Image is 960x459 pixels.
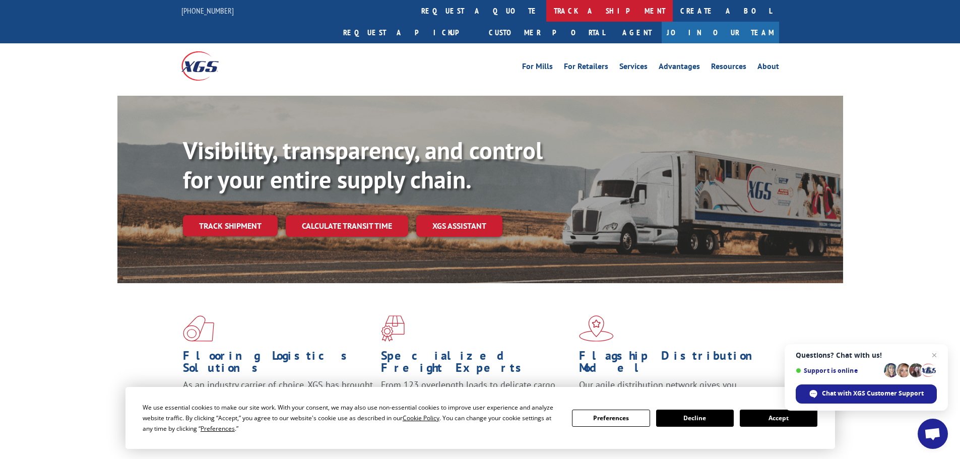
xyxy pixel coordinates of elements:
a: Agent [612,22,662,43]
span: As an industry carrier of choice, XGS has brought innovation and dedication to flooring logistics... [183,379,373,415]
a: For Retailers [564,62,608,74]
span: Cookie Policy [403,414,439,422]
img: xgs-icon-total-supply-chain-intelligence-red [183,315,214,342]
img: xgs-icon-focused-on-flooring-red [381,315,405,342]
span: Chat with XGS Customer Support [822,389,924,398]
span: Support is online [796,367,880,374]
a: Advantages [659,62,700,74]
span: Our agile distribution network gives you nationwide inventory management on demand. [579,379,764,403]
a: Track shipment [183,215,278,236]
span: Chat with XGS Customer Support [796,384,937,404]
a: About [757,62,779,74]
button: Preferences [572,410,650,427]
button: Accept [740,410,817,427]
a: XGS ASSISTANT [416,215,502,237]
a: Resources [711,62,746,74]
a: Services [619,62,648,74]
b: Visibility, transparency, and control for your entire supply chain. [183,135,543,195]
a: For Mills [522,62,553,74]
p: From 123 overlength loads to delicate cargo, our experienced staff knows the best way to move you... [381,379,571,424]
div: Cookie Consent Prompt [125,387,835,449]
span: Questions? Chat with us! [796,351,937,359]
h1: Specialized Freight Experts [381,350,571,379]
a: Request a pickup [336,22,481,43]
h1: Flagship Distribution Model [579,350,770,379]
a: Customer Portal [481,22,612,43]
a: [PHONE_NUMBER] [181,6,234,16]
h1: Flooring Logistics Solutions [183,350,373,379]
div: We use essential cookies to make our site work. With your consent, we may also use non-essential ... [143,402,560,434]
img: xgs-icon-flagship-distribution-model-red [579,315,614,342]
a: Open chat [918,419,948,449]
a: Calculate transit time [286,215,408,237]
a: Join Our Team [662,22,779,43]
span: Preferences [201,424,235,433]
button: Decline [656,410,734,427]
